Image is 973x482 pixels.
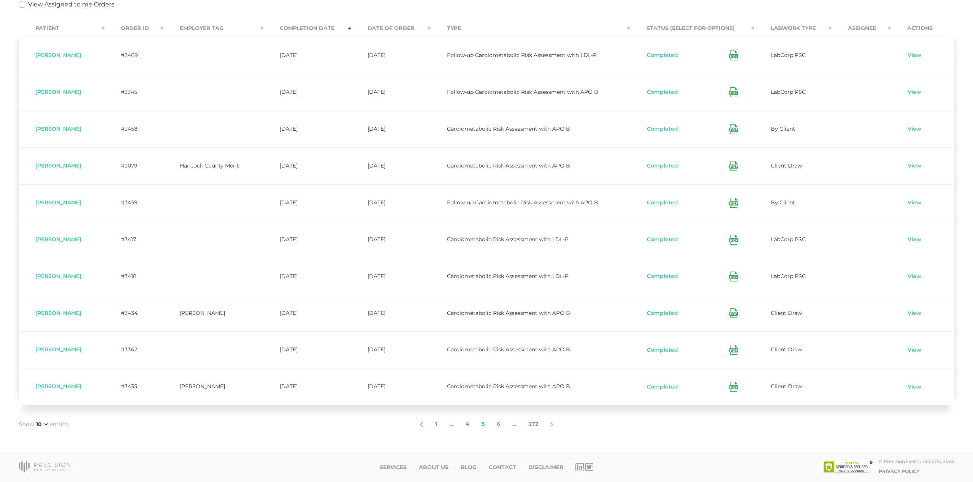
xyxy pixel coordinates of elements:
a: Contact [489,464,516,471]
a: 6 [491,416,506,432]
span: Cardiometabolic Risk Assessment with APO B [447,310,570,316]
span: [PERSON_NAME] [35,88,81,95]
a: View [907,199,922,207]
span: Cardiometabolic Risk Assessment with LDL-P [447,236,569,243]
th: Assignee : activate to sort column ascending [832,20,891,37]
td: #3469 [105,37,163,74]
span: Follow-up Cardiometabolic Risk Assessment with APO B [447,88,598,95]
a: View [907,88,922,96]
span: Cardiometabolic Risk Assessment with APO B [447,346,570,353]
span: Client Draw [771,162,802,169]
td: [DATE] [263,147,351,184]
td: [DATE] [351,37,431,74]
th: Order ID : activate to sort column ascending [105,20,163,37]
a: View [907,236,922,243]
td: [DATE] [263,74,351,111]
td: [DATE] [351,111,431,147]
a: View [907,52,922,59]
a: View [907,346,922,354]
span: Cardiometabolic Risk Assessment with APO B [447,383,570,390]
span: LabCorp PSC [771,273,806,280]
td: [DATE] [351,368,431,405]
span: LabCorp PSC [771,236,806,243]
span: [PERSON_NAME] [35,310,81,316]
a: Services [380,464,407,471]
span: [PERSON_NAME] [35,236,81,243]
td: #3434 [105,295,163,332]
a: 1 [429,416,443,432]
td: #3459 [105,184,163,221]
span: Follow-up Cardiometabolic Risk Assessment with LDL-P [447,52,597,58]
td: [DATE] [263,221,351,258]
button: Completed [647,162,678,170]
th: Patient : activate to sort column ascending [19,20,105,37]
td: [DATE] [263,368,351,405]
span: Cardiometabolic Risk Assessment with LDL-P [447,273,569,280]
button: Completed [647,346,678,354]
td: [DATE] [263,331,351,368]
td: [DATE] [263,258,351,295]
span: Cardiometabolic Risk Assessment with APO B [447,162,570,169]
button: Completed [647,273,678,280]
a: View [907,273,922,280]
td: [PERSON_NAME] [163,368,263,405]
td: Hancock County Merit [163,147,263,184]
span: LabCorp PSC [771,88,806,95]
td: #3418 [105,258,163,295]
span: [PERSON_NAME] [35,273,81,280]
th: Actions [891,20,954,37]
td: #3345 [105,74,163,111]
th: Labwork Type : activate to sort column ascending [754,20,832,37]
td: [DATE] [263,37,351,74]
img: SSL site seal - click to verify [823,461,873,473]
td: #3079 [105,147,163,184]
td: [DATE] [351,74,431,111]
a: Blog [461,464,477,471]
td: #3417 [105,221,163,258]
div: © Precision Health Reports, 2025 [879,458,954,464]
button: Completed [647,383,678,391]
td: [DATE] [351,147,431,184]
button: Completed [647,199,678,207]
label: Show entries [19,420,68,428]
span: [PERSON_NAME] [35,125,81,132]
th: Status (Select for Options) : activate to sort column ascending [630,20,754,37]
button: Completed [647,236,678,243]
a: 4 [460,416,475,432]
span: Client Draw [771,310,802,316]
td: #3458 [105,111,163,147]
span: Client Draw [771,383,802,390]
button: Completed [647,310,678,317]
a: Privacy Policy [879,468,919,474]
td: #3362 [105,331,163,368]
td: [DATE] [263,111,351,147]
button: Completed [647,88,678,96]
span: By Client [771,199,795,206]
span: LabCorp PSC [771,52,806,58]
td: [PERSON_NAME] [163,295,263,332]
a: View [907,310,922,317]
td: #3435 [105,368,163,405]
span: [PERSON_NAME] [35,199,81,206]
a: View [907,125,922,133]
button: Completed [647,52,678,59]
a: Disclaimer [528,464,563,471]
th: Employer Tag : activate to sort column ascending [163,20,263,37]
td: [DATE] [351,258,431,295]
a: 272 [523,416,544,432]
td: [DATE] [351,221,431,258]
select: Showentries [35,420,49,428]
a: About Us [419,464,448,471]
span: [PERSON_NAME] [35,162,81,169]
span: Cardiometabolic Risk Assessment with APO B [447,125,570,132]
a: View [907,162,922,170]
span: Follow-up Cardiometabolic Risk Assessment with APO B [447,199,598,206]
a: View [907,383,922,391]
span: By Client [771,125,795,132]
td: [DATE] [351,184,431,221]
span: [PERSON_NAME] [35,383,81,390]
td: [DATE] [263,295,351,332]
td: [DATE] [351,295,431,332]
button: Completed [647,125,678,133]
td: [DATE] [351,331,431,368]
